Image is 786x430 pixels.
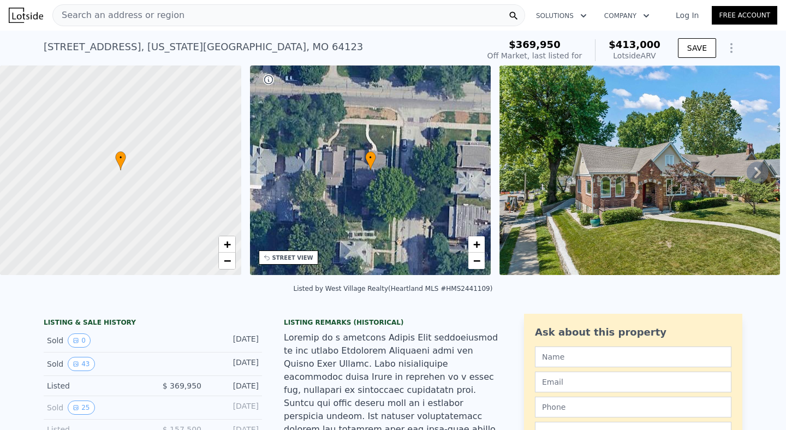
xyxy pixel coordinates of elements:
[609,39,660,50] span: $413,000
[68,333,91,348] button: View historical data
[210,401,259,415] div: [DATE]
[535,325,731,340] div: Ask about this property
[535,397,731,417] input: Phone
[527,6,596,26] button: Solutions
[47,357,144,371] div: Sold
[509,39,561,50] span: $369,950
[272,254,313,262] div: STREET VIEW
[223,237,230,251] span: +
[468,253,485,269] a: Zoom out
[609,50,660,61] div: Lotside ARV
[68,401,94,415] button: View historical data
[712,6,777,25] a: Free Account
[44,39,363,55] div: [STREET_ADDRESS] , [US_STATE][GEOGRAPHIC_DATA] , MO 64123
[47,401,144,415] div: Sold
[115,153,126,163] span: •
[47,380,144,391] div: Listed
[499,65,779,275] img: Sale: 135152135 Parcel: 61216932
[68,357,94,371] button: View historical data
[210,333,259,348] div: [DATE]
[53,9,184,22] span: Search an address or region
[365,151,376,170] div: •
[487,50,582,61] div: Off Market, last listed for
[535,372,731,392] input: Email
[663,10,712,21] a: Log In
[284,318,502,327] div: Listing Remarks (Historical)
[9,8,43,23] img: Lotside
[720,37,742,59] button: Show Options
[219,253,235,269] a: Zoom out
[596,6,658,26] button: Company
[678,38,716,58] button: SAVE
[163,381,201,390] span: $ 369,950
[473,254,480,267] span: −
[219,236,235,253] a: Zoom in
[294,285,493,292] div: Listed by West Village Realty (Heartland MLS #HMS2441109)
[47,333,144,348] div: Sold
[115,151,126,170] div: •
[535,347,731,367] input: Name
[473,237,480,251] span: +
[44,318,262,329] div: LISTING & SALE HISTORY
[365,153,376,163] span: •
[468,236,485,253] a: Zoom in
[210,380,259,391] div: [DATE]
[210,357,259,371] div: [DATE]
[223,254,230,267] span: −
